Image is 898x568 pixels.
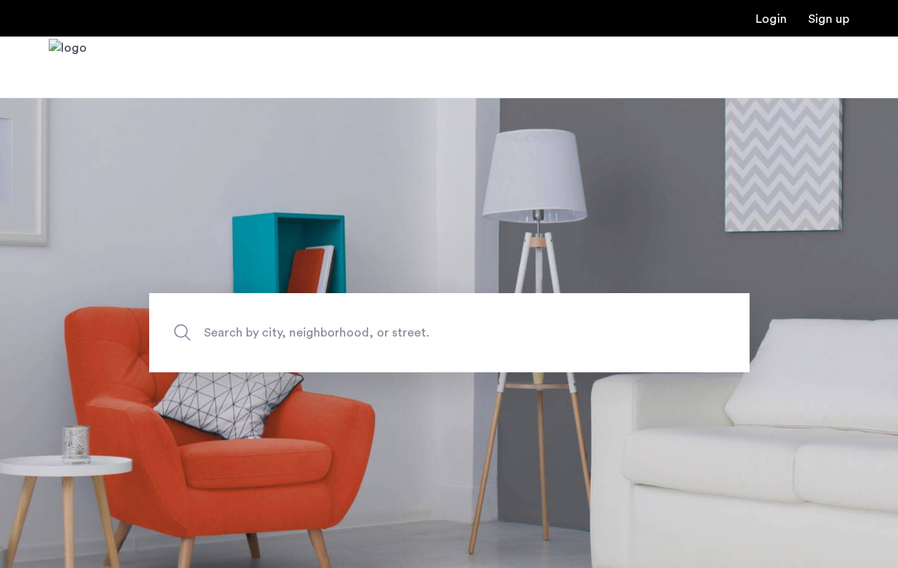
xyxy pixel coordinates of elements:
[49,39,87,96] img: logo
[808,13,849,25] a: Registration
[756,13,787,25] a: Login
[204,323,624,343] span: Search by city, neighborhood, or street.
[149,293,750,372] input: Apartment Search
[49,39,87,96] a: Cazamio Logo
